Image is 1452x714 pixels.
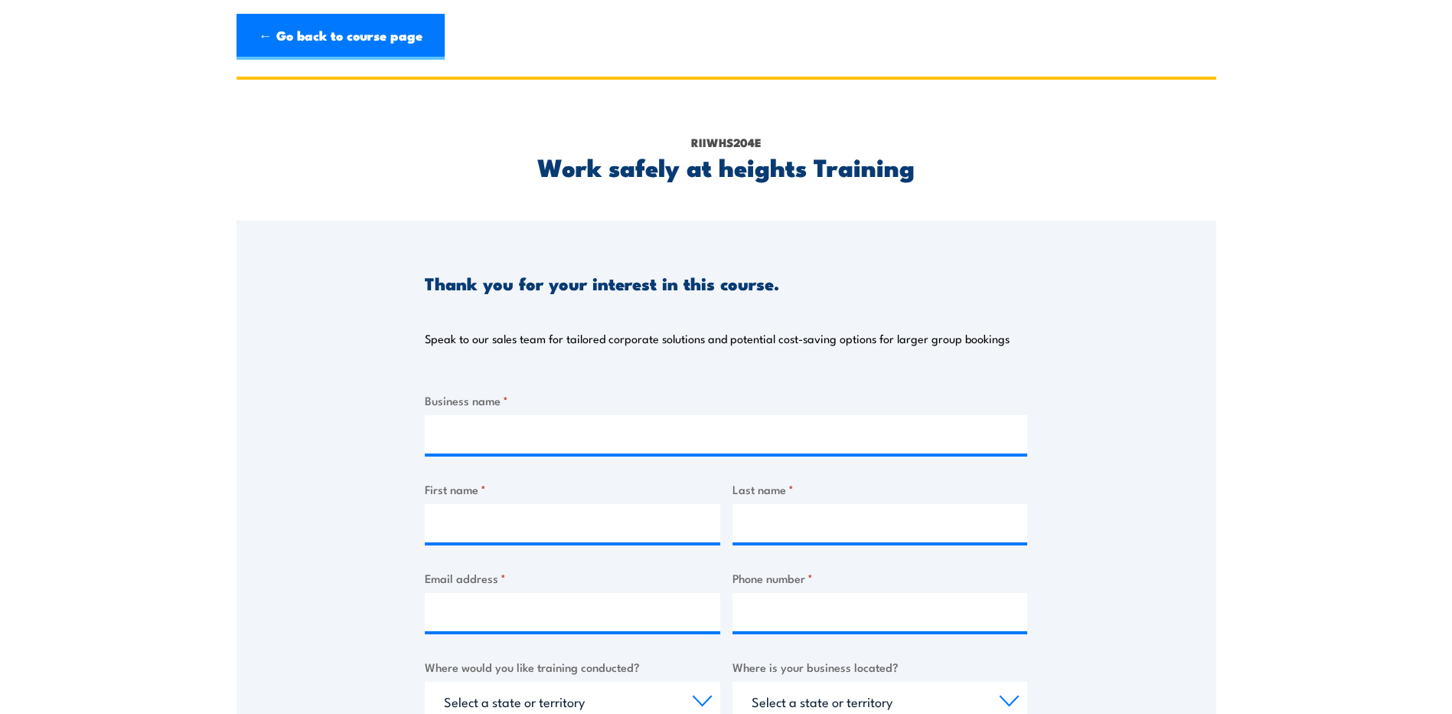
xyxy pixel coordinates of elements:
p: RIIWHS204E [425,134,1027,151]
label: Phone number [733,569,1028,587]
label: Where would you like training conducted? [425,658,720,676]
h3: Thank you for your interest in this course. [425,274,779,292]
label: Where is your business located? [733,658,1028,676]
a: ← Go back to course page [237,14,445,60]
label: Last name [733,480,1028,498]
p: Speak to our sales team for tailored corporate solutions and potential cost-saving options for la... [425,331,1010,346]
label: Business name [425,391,1027,409]
label: Email address [425,569,720,587]
h2: Work safely at heights Training [425,156,1027,177]
label: First name [425,480,720,498]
